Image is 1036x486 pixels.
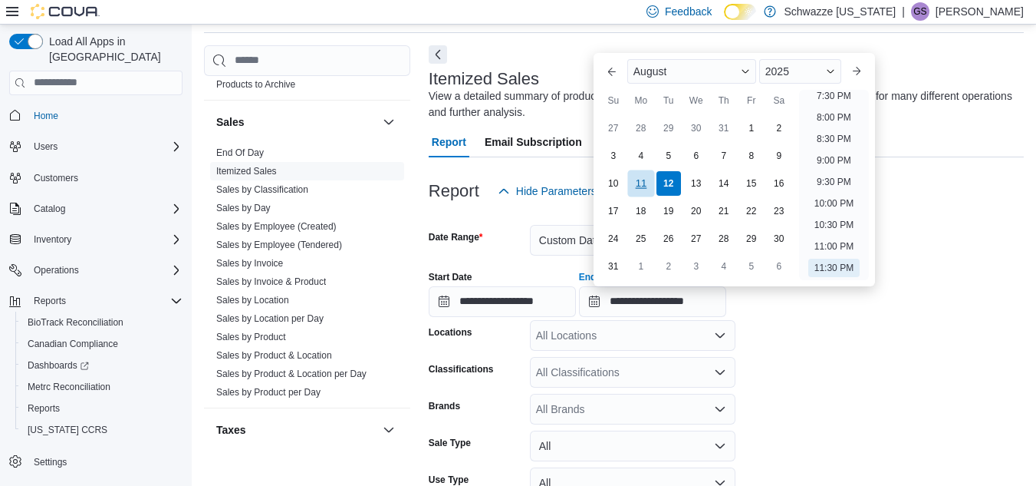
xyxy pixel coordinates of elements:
li: 10:30 PM [808,216,860,234]
button: Customers [3,167,189,189]
span: Sales by Invoice & Product [216,276,326,288]
span: Sales by Product [216,331,286,343]
input: Press the down key to open a popover containing a calendar. [429,286,576,317]
div: day-6 [684,144,709,168]
div: day-4 [629,144,653,168]
div: day-27 [684,226,709,251]
div: day-16 [767,171,791,196]
div: day-29 [656,116,681,141]
span: Sales by Day [216,202,271,214]
span: 2025 [765,65,789,78]
button: Catalog [28,200,71,218]
label: Date Range [429,231,483,243]
div: Mo [629,88,653,113]
span: Inventory [28,230,183,249]
button: Custom Date [530,225,735,256]
li: 7:30 PM [811,87,857,105]
img: Cova [31,4,100,19]
h3: Report [429,182,479,200]
button: Sales [380,113,398,131]
li: 11:00 PM [808,237,860,256]
a: Sales by Employee (Tendered) [216,240,342,250]
span: Reports [28,292,183,310]
a: Sales by Invoice [216,258,283,269]
a: Reports [21,399,66,418]
div: day-20 [684,199,709,223]
div: Button. Open the month selector. August is currently selected. [627,59,756,84]
button: Home [3,104,189,127]
button: Operations [3,260,189,281]
div: day-26 [656,226,681,251]
div: day-13 [684,171,709,196]
div: day-30 [767,226,791,251]
div: day-29 [739,226,764,251]
button: Operations [28,261,85,279]
div: day-10 [601,171,626,196]
a: [US_STATE] CCRS [21,421,113,439]
div: day-14 [712,171,736,196]
span: Itemized Sales [216,165,277,177]
label: Start Date [429,271,472,283]
span: Canadian Compliance [21,335,183,353]
label: Classifications [429,363,494,375]
button: [US_STATE] CCRS [15,419,189,441]
span: Reports [21,399,183,418]
div: day-28 [712,226,736,251]
div: day-25 [629,226,653,251]
div: day-17 [601,199,626,223]
div: day-1 [629,254,653,279]
div: day-27 [601,116,626,141]
button: Metrc Reconciliation [15,376,189,398]
span: Reports [28,402,60,415]
div: day-15 [739,171,764,196]
div: day-23 [767,199,791,223]
label: Use Type [429,474,469,486]
div: day-9 [767,144,791,168]
h3: Taxes [216,422,246,438]
div: Products [204,57,410,100]
button: Next [429,45,447,64]
div: Tu [656,88,681,113]
span: Sales by Product per Day [216,386,321,398]
div: day-24 [601,226,626,251]
span: Operations [34,264,79,276]
span: BioTrack Reconciliation [28,316,123,329]
span: Home [28,106,183,125]
div: day-30 [684,116,709,141]
div: We [684,88,709,113]
a: Settings [28,453,73,471]
button: Sales [216,114,377,130]
a: Dashboards [21,356,95,375]
a: Products to Archive [216,79,295,90]
span: Users [34,141,58,153]
span: [US_STATE] CCRS [28,424,107,436]
label: Locations [429,326,472,339]
span: Customers [34,172,78,184]
button: Reports [15,398,189,419]
span: Operations [28,261,183,279]
div: day-19 [656,199,681,223]
button: Canadian Compliance [15,333,189,355]
label: Brands [429,400,460,412]
a: Dashboards [15,355,189,376]
a: Sales by Classification [216,184,308,195]
a: BioTrack Reconciliation [21,313,130,332]
span: Settings [28,451,183,471]
button: All [530,431,735,461]
div: View a detailed summary of products sold down to the package level. This report can be used for m... [429,88,1016,121]
li: 11:30 PM [808,259,860,277]
div: day-8 [739,144,764,168]
button: Open list of options [714,329,726,342]
a: Customers [28,169,84,187]
a: Sales by Location [216,295,289,306]
button: Taxes [216,422,377,438]
span: Metrc Reconciliation [21,378,183,396]
button: Open list of options [714,403,726,415]
span: Users [28,137,183,156]
div: day-5 [739,254,764,279]
div: day-22 [739,199,764,223]
span: Sales by Employee (Created) [216,220,337,233]
span: Sales by Invoice [216,257,283,269]
input: Press the down key to enter a popover containing a calendar. Press the escape key to close the po... [579,286,726,317]
span: Reports [34,295,66,307]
